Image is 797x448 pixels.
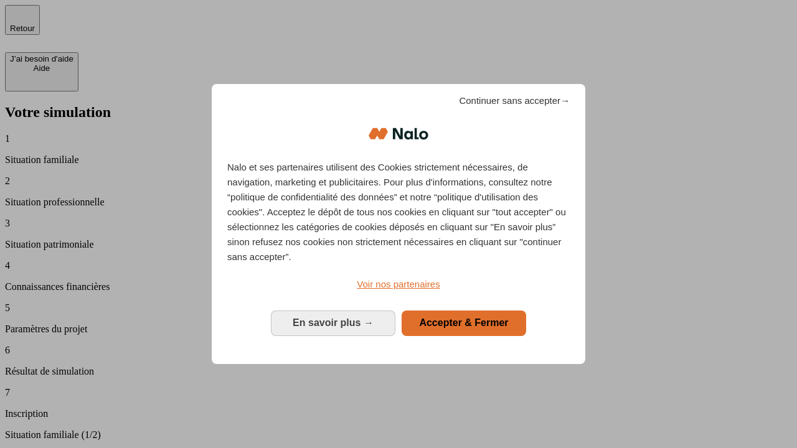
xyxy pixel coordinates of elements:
p: Nalo et ses partenaires utilisent des Cookies strictement nécessaires, de navigation, marketing e... [227,160,570,264]
span: En savoir plus → [293,317,374,328]
span: Continuer sans accepter→ [459,93,570,108]
span: Voir nos partenaires [357,279,440,289]
div: Bienvenue chez Nalo Gestion du consentement [212,84,585,363]
span: Accepter & Fermer [419,317,508,328]
a: Voir nos partenaires [227,277,570,292]
img: Logo [369,115,428,152]
button: Accepter & Fermer: Accepter notre traitement des données et fermer [402,310,526,335]
button: En savoir plus: Configurer vos consentements [271,310,395,335]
